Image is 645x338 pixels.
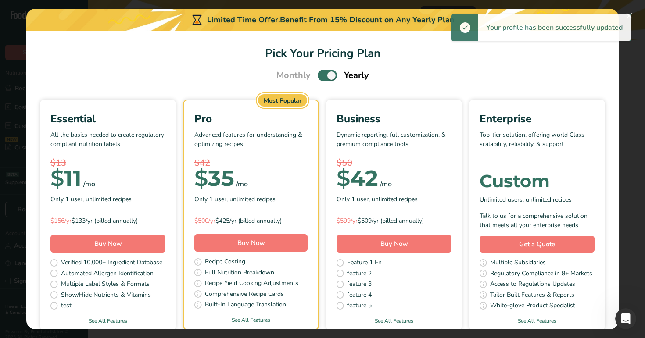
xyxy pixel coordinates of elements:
div: $425/yr (billed annually) [194,216,308,225]
div: 11 [50,170,82,187]
span: Feature 1 En [347,258,382,269]
p: Top-tier solution, offering world Class scalability, reliability, & support [480,130,595,157]
button: Buy Now [337,235,451,253]
span: Monthly [276,69,311,82]
span: Verified 10,000+ Ingredient Database [61,258,162,269]
span: Multiple Subsidaries [490,258,546,269]
span: $ [337,165,350,192]
p: Advanced features for understanding & optimizing recipes [194,130,308,157]
span: feature 5 [347,301,372,312]
span: Full Nutrition Breakdown [205,268,274,279]
div: /mo [236,179,248,189]
div: Your profile has been successfully updated [478,14,631,41]
span: Only 1 user, unlimited recipes [194,195,276,204]
div: Talk to us for a comprehensive solution that meets all your enterprise needs [480,211,595,230]
span: Get a Quote [519,239,555,249]
span: feature 2 [347,269,372,280]
span: Recipe Costing [205,257,245,268]
div: $13 [50,157,165,170]
a: See All Features [469,317,605,325]
div: Pro [194,111,308,127]
div: Enterprise [480,111,595,127]
span: White-glove Product Specialist [490,301,575,312]
iframe: Intercom live chat [615,308,636,329]
span: $ [194,165,208,192]
span: Buy Now [94,239,122,248]
span: Comprehensive Recipe Cards [205,289,284,300]
div: Most Popular [258,94,307,107]
span: Access to Regulations Updates [490,279,575,290]
span: Regulatory Compliance in 8+ Markets [490,269,592,280]
div: Limited Time Offer. [26,9,619,31]
div: /mo [83,179,95,189]
span: Buy Now [237,238,265,247]
a: See All Features [184,316,318,324]
span: $156/yr [50,217,72,225]
p: All the basics needed to create regulatory compliant nutrition labels [50,130,165,157]
a: See All Features [326,317,462,325]
span: Only 1 user, unlimited recipes [337,195,418,204]
span: feature 3 [347,279,372,290]
a: Get a Quote [480,236,595,253]
span: Recipe Yield Cooking Adjustments [205,278,298,289]
span: Automated Allergen Identification [61,269,154,280]
span: feature 4 [347,290,372,301]
div: 35 [194,170,234,187]
div: Benefit From 15% Discount on Any Yearly Plan [280,14,455,26]
span: Unlimited users, unlimited recipes [480,195,572,204]
span: test [61,301,72,312]
div: Custom [480,172,595,190]
div: Business [337,111,451,127]
button: Buy Now [194,234,308,252]
div: Essential [50,111,165,127]
span: $599/yr [337,217,358,225]
span: Show/Hide Nutrients & Vitamins [61,290,151,301]
div: $42 [194,157,308,170]
p: Dynamic reporting, full customization, & premium compliance tools [337,130,451,157]
a: See All Features [40,317,176,325]
div: $133/yr (billed annually) [50,216,165,225]
button: Buy Now [50,235,165,253]
span: $500/yr [194,217,215,225]
span: Multiple Label Styles & Formats [61,279,150,290]
span: Buy Now [380,239,408,248]
div: $509/yr (billed annually) [337,216,451,225]
div: $50 [337,157,451,170]
span: $ [50,165,64,192]
span: Tailor Built Features & Reports [490,290,574,301]
span: Built-In Language Translation [205,300,286,311]
span: Yearly [344,69,369,82]
div: /mo [380,179,392,189]
div: 42 [337,170,378,187]
h1: Pick Your Pricing Plan [37,45,608,62]
span: Only 1 user, unlimited recipes [50,195,132,204]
